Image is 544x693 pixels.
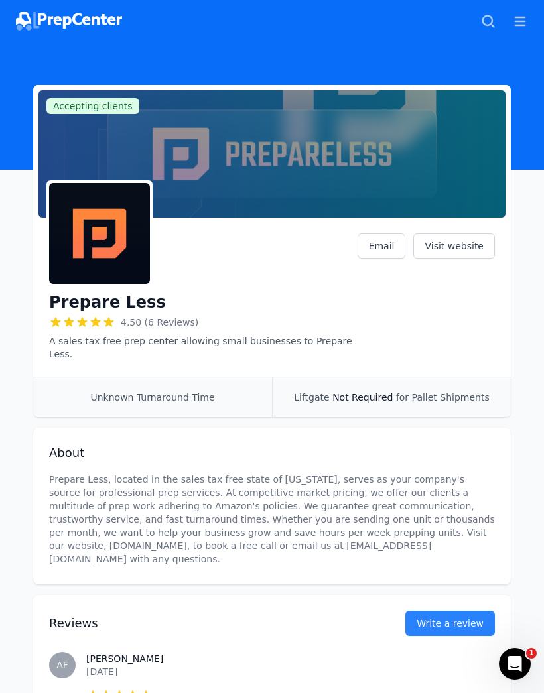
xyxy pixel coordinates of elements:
[413,233,495,259] a: Visit website
[121,316,198,329] span: 4.50 (6 Reviews)
[16,12,122,31] img: PrepCenter
[90,392,214,403] span: Unknown Turnaround Time
[294,392,329,403] span: Liftgate
[499,648,531,680] iframe: Intercom live chat
[49,444,495,462] h2: About
[526,648,537,659] span: 1
[49,473,495,566] p: Prepare Less, located in the sales tax free state of [US_STATE], serves as your company's source ...
[46,98,139,114] span: Accepting clients
[86,652,495,665] h3: [PERSON_NAME]
[86,666,117,677] time: [DATE]
[56,661,68,670] span: AF
[49,183,150,284] img: Prepare Less
[396,392,490,403] span: for Pallet Shipments
[405,611,495,636] a: Write a review
[49,292,166,313] h1: Prepare Less
[358,233,406,259] a: Email
[49,334,358,361] p: A sales tax free prep center allowing small businesses to Prepare Less.
[49,614,363,633] h2: Reviews
[332,392,393,403] span: Not Required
